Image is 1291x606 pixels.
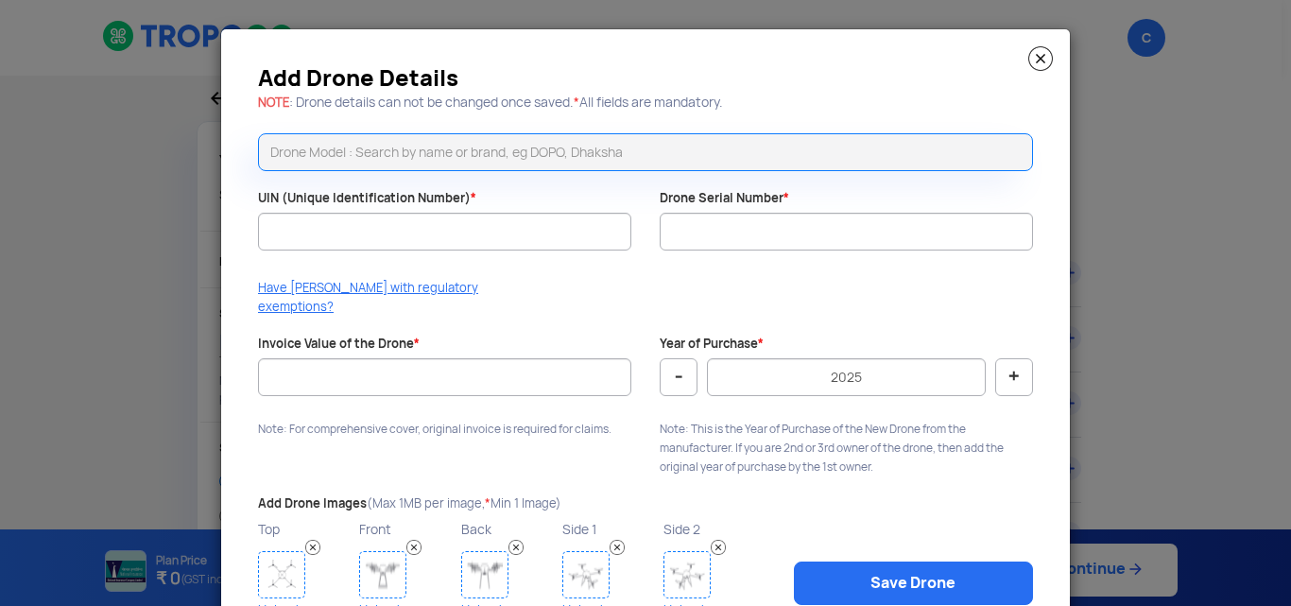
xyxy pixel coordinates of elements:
[359,551,406,598] img: Drone Image
[258,420,631,439] p: Note: For comprehensive cover, original invoice is required for claims.
[258,336,420,354] label: Invoice Value of the Drone
[258,517,354,542] p: Top
[258,190,476,208] label: UIN (Unique Identification Number)
[610,540,625,555] img: Remove Image
[660,358,697,396] button: -
[711,540,726,555] img: Remove Image
[258,133,1033,171] input: Drone Model : Search by name or brand, eg DOPO, Dhaksha
[305,540,320,555] img: Remove Image
[1028,46,1053,71] img: close
[258,551,305,598] img: Drone Image
[794,562,1033,605] a: Save Drone
[995,358,1033,396] button: +
[258,95,1033,110] h5: : Drone details can not be changed once saved. All fields are mandatory.
[258,95,289,111] span: NOTE
[258,279,496,317] p: Have [PERSON_NAME] with regulatory exemptions?
[660,190,789,208] label: Drone Serial Number
[562,551,610,598] img: Drone Image
[461,551,508,598] img: Drone Image
[406,540,422,555] img: Remove Image
[562,517,659,542] p: Side 1
[258,71,1033,86] h3: Add Drone Details
[660,336,764,354] label: Year of Purchase
[663,517,760,542] p: Side 2
[660,420,1033,476] p: Note: This is the Year of Purchase of the New Drone from the manufacturer. If you are 2nd or 3rd ...
[359,517,456,542] p: Front
[508,540,524,555] img: Remove Image
[258,495,561,513] label: Add Drone Images
[461,517,558,542] p: Back
[663,551,711,598] img: Drone Image
[367,495,561,511] span: (Max 1MB per image, Min 1 Image)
